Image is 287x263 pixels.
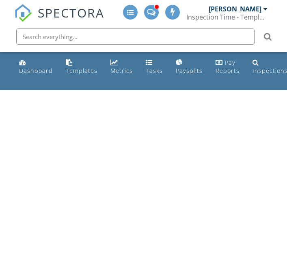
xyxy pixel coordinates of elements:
[209,5,261,13] div: [PERSON_NAME]
[146,67,163,75] div: Tasks
[107,55,136,79] a: Metrics
[16,28,255,45] input: Search everything...
[14,4,32,22] img: The Best Home Inspection Software - Spectora
[212,55,243,79] a: Pay Reports
[66,67,97,75] div: Templates
[216,59,240,75] div: Pay Reports
[19,67,53,75] div: Dashboard
[14,11,104,28] a: SPECTORA
[173,55,206,79] a: Paysplits
[63,55,101,79] a: Templates
[38,4,104,21] span: SPECTORA
[176,67,203,75] div: Paysplits
[110,67,133,75] div: Metrics
[16,55,56,79] a: Dashboard
[142,55,166,79] a: Tasks
[186,13,268,21] div: Inspection Time - Temple/Waco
